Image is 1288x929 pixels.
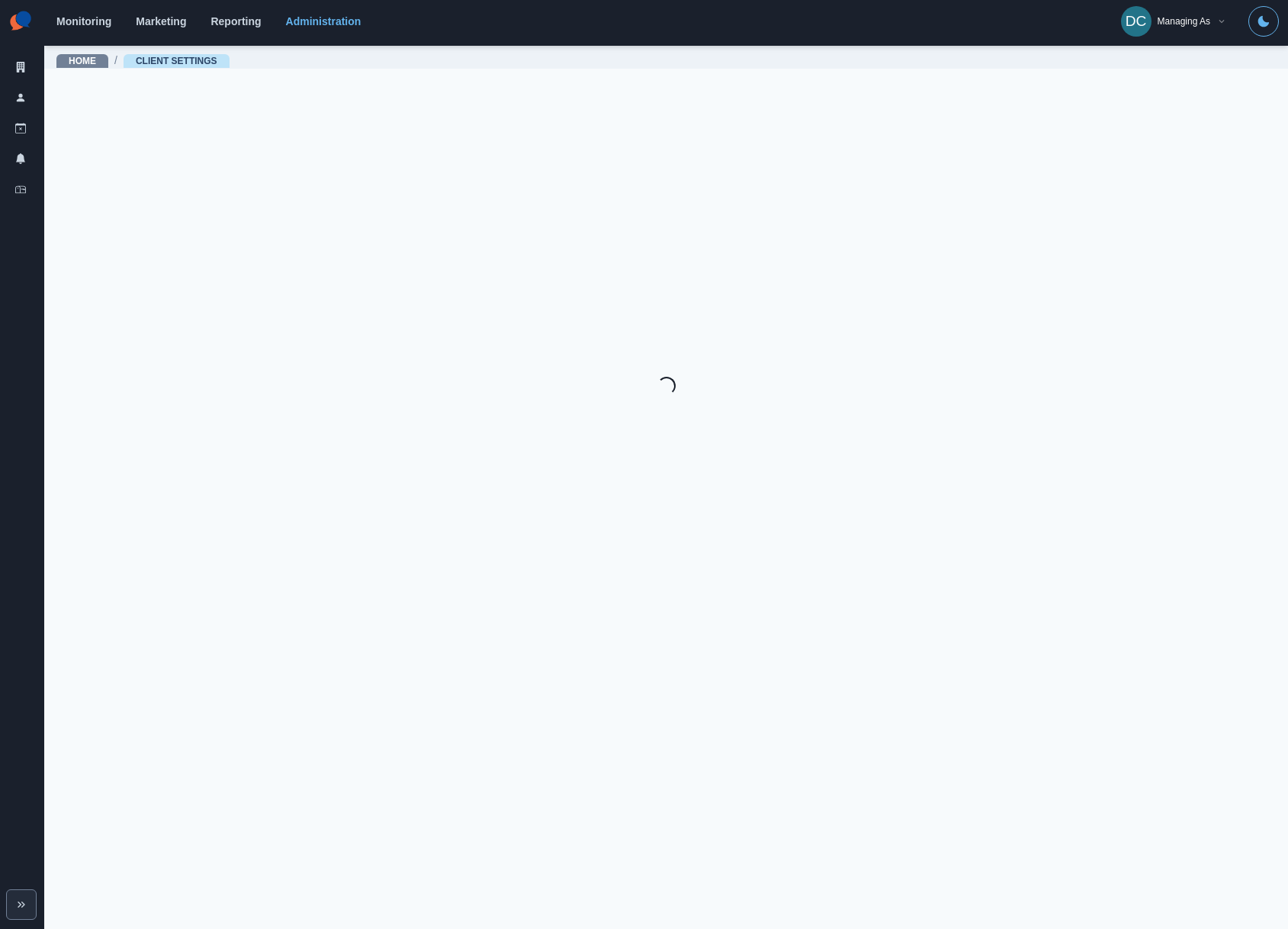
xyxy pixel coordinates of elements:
a: Notifications [6,146,35,171]
nav: breadcrumb [56,53,230,69]
a: Home [69,56,96,66]
a: Draft Posts [6,116,35,140]
div: David Colangelo [1126,3,1147,40]
button: Toggle Mode [1248,6,1279,37]
a: Administration [286,15,361,27]
a: Clients [6,55,35,79]
a: Reporting [210,15,261,27]
button: Managing As [1109,6,1239,37]
a: Client Settings [136,56,217,66]
a: Monitoring [56,15,111,27]
div: Managing As [1158,16,1210,27]
a: Users [6,85,35,110]
span: / [114,53,117,69]
a: Inbox [6,177,35,201]
a: Marketing [136,15,186,27]
button: Expand [6,889,37,920]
